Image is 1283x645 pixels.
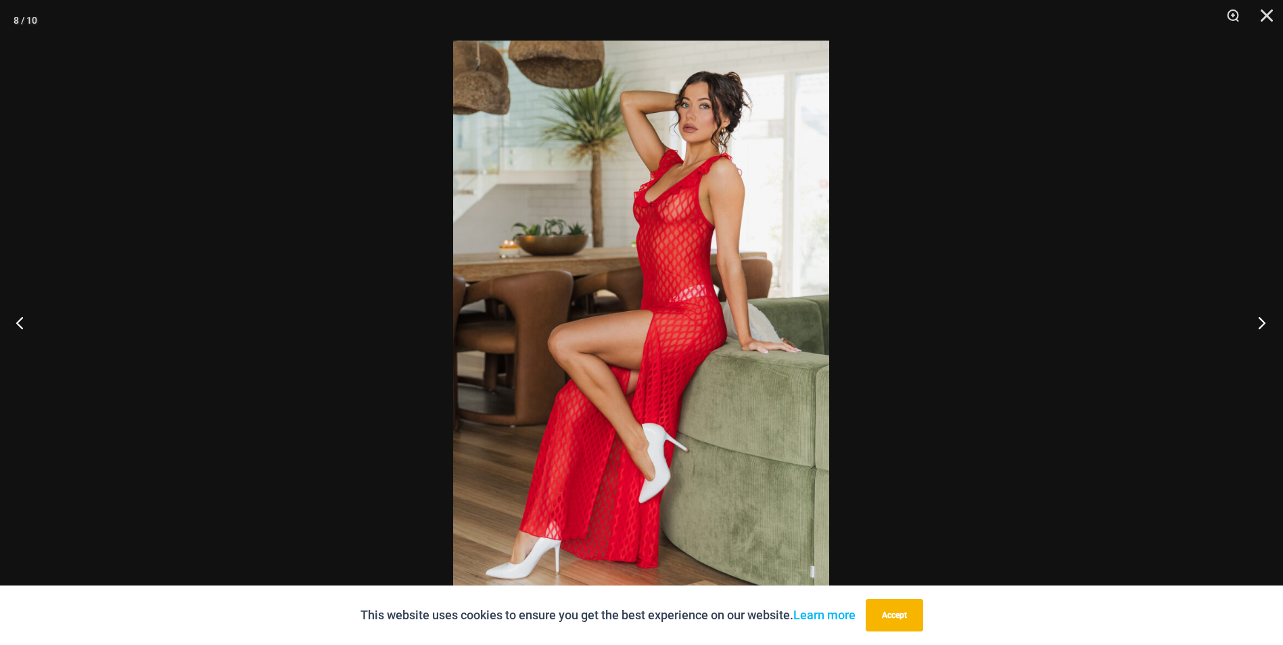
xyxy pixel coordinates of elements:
[1232,289,1283,356] button: Next
[793,608,856,622] a: Learn more
[360,605,856,625] p: This website uses cookies to ensure you get the best experience on our website.
[866,599,923,631] button: Accept
[14,10,37,30] div: 8 / 10
[453,41,829,604] img: Sometimes Red 587 Dress 08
